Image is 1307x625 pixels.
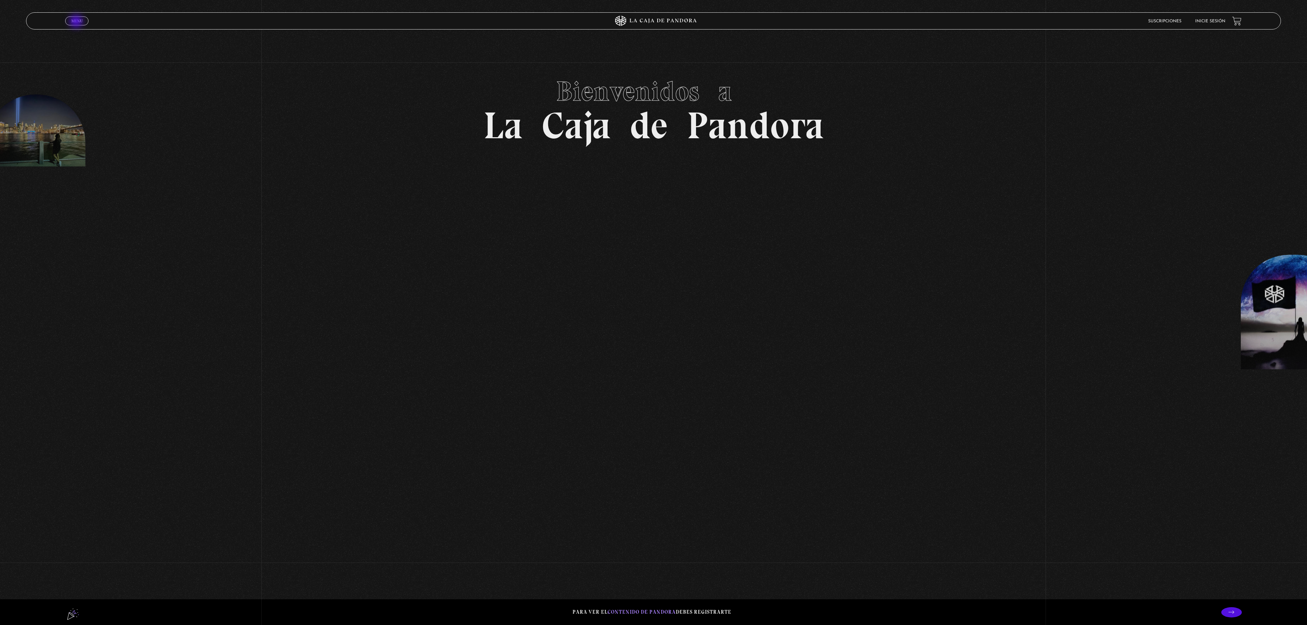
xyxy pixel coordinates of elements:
[608,609,676,615] span: contenido de Pandora
[1148,19,1181,23] a: Suscripciones
[573,608,731,617] p: Para ver el debes registrarte
[556,75,751,108] span: Bienvenidos a
[483,69,824,144] h1: La Caja de Pandora
[71,19,83,23] span: Menu
[1232,16,1241,26] a: View your shopping cart
[1195,19,1225,23] a: Inicie sesión
[69,25,85,30] span: Cerrar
